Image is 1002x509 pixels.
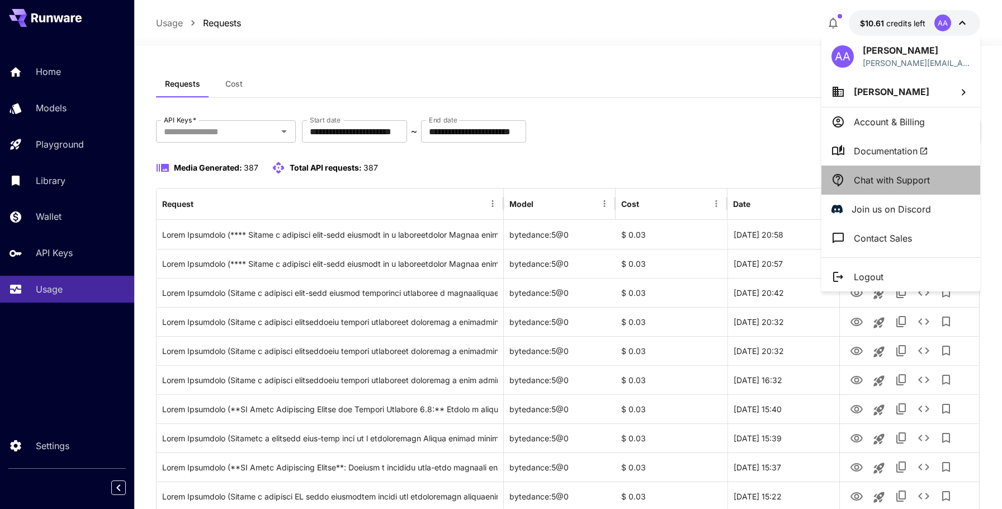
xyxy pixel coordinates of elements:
[854,144,928,158] span: Documentation
[852,202,931,216] p: Join us on Discord
[821,77,980,107] button: [PERSON_NAME]
[831,45,854,68] div: AA
[854,115,925,129] p: Account & Billing
[854,173,930,187] p: Chat with Support
[863,44,970,57] p: [PERSON_NAME]
[863,57,970,69] div: aabhas@ultragames247.com
[854,270,883,284] p: Logout
[854,232,912,245] p: Contact Sales
[863,57,970,69] p: [PERSON_NAME][EMAIL_ADDRESS][DOMAIN_NAME]
[854,86,929,97] span: [PERSON_NAME]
